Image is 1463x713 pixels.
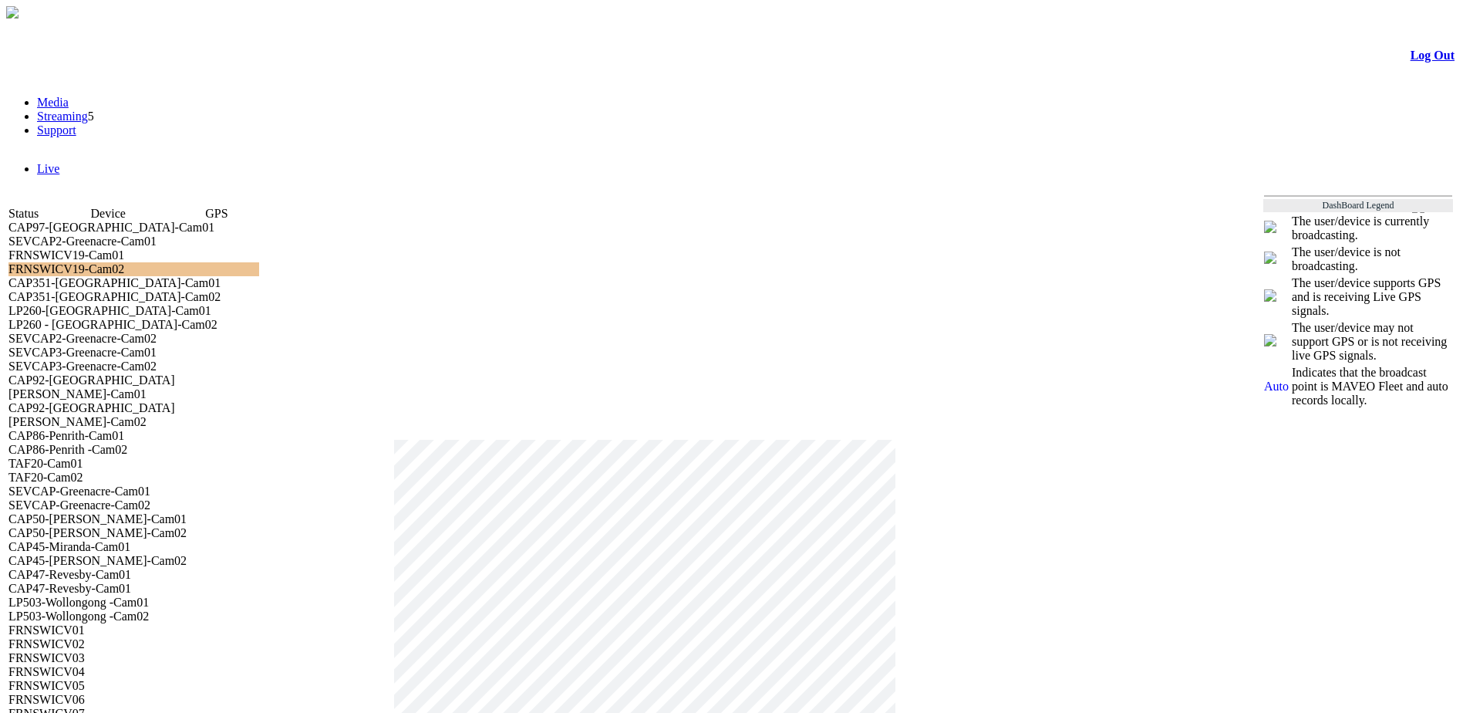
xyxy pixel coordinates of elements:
img: crosshair_blue.png [1264,289,1276,302]
td: LP503-Wollongong -Cam02 [8,610,259,623]
td: FRNSWICV01 [8,623,259,637]
a: Support [37,123,76,137]
td: CAP47-Revesby-Cam01 [8,582,259,596]
img: miniNoPlay.png [1264,252,1276,264]
a: Streaming [37,110,88,123]
td: TAF20-Cam01 [8,457,259,471]
td: The user/device supports GPS and is receiving Live GPS signals. [1291,275,1453,319]
td: Device [91,207,186,221]
a: Media [37,96,69,109]
td: FRNSWICV06 [8,693,259,707]
td: SEVCAP3-Greenacre-Cam02 [8,360,259,373]
td: SEVCAP2-Greenacre-Cam01 [8,235,259,248]
td: FRNSWICV19-Cam01 [8,248,259,262]
td: FRNSWICV02 [8,637,259,651]
td: CAP351-Bateau Bay-Cam01 [8,276,259,290]
a: Live [37,162,59,175]
td: CAP47-Revesby-Cam01 [8,568,259,582]
td: SEVCAP-Greenacre-Cam01 [8,485,259,498]
td: The user/device may not support GPS or is not receiving live GPS signals. [1291,320,1453,363]
td: CAP50-Hornsby-Cam02 [8,526,259,540]
td: FRNSWICV05 [8,679,259,693]
td: CAP92-St Andrews-Cam02 [8,401,259,429]
td: The user/device is not broadcasting. [1291,245,1453,274]
img: arrow-3.png [6,6,19,19]
td: TAF20-Cam02 [8,471,259,485]
td: CAP92-St Andrews-Cam01 [8,373,259,401]
img: crosshair_gray.png [1264,334,1276,346]
a: Log Out [1411,49,1455,62]
td: SEVCAP-Greenacre-Cam02 [8,498,259,512]
td: SEVCAP3-Greenacre-Cam01 [8,346,259,360]
td: GPS [186,207,248,221]
td: CAP50-Hornsby-Cam01 [8,512,259,526]
td: CAP86-Penrith -Cam02 [8,443,259,457]
td: LP260 - Newcastle-Cam02 [8,318,259,332]
td: CAP45-Miranda-Cam02 [8,554,259,568]
td: CAP97-Huntingwood-Cam01 [8,221,259,235]
td: LP260-Newcastle-Cam01 [8,304,259,318]
span: Auto [1264,380,1289,393]
td: LP503-Wollongong -Cam01 [8,596,259,610]
span: Welcome, [PERSON_NAME] (General User) [1197,201,1381,213]
td: CAP351-Bateau Bay-Cam02 [8,290,259,304]
td: CAP86-Penrith-Cam01 [8,429,259,443]
td: The user/device is currently broadcasting. [1291,214,1453,243]
td: Status [8,207,91,221]
td: FRNSWICV03 [8,651,259,665]
span: 5 [88,110,94,123]
td: SEVCAP2-Greenacre-Cam02 [8,332,259,346]
td: FRNSWICV19-Cam02 [8,262,259,276]
td: DashBoard Legend [1263,199,1453,212]
img: miniPlay.png [1264,221,1276,233]
td: CAP45-Miranda-Cam01 [8,540,259,554]
td: FRNSWICV04 [8,665,259,679]
td: Indicates that the broadcast point is MAVEO Fleet and auto records locally. [1291,365,1453,408]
